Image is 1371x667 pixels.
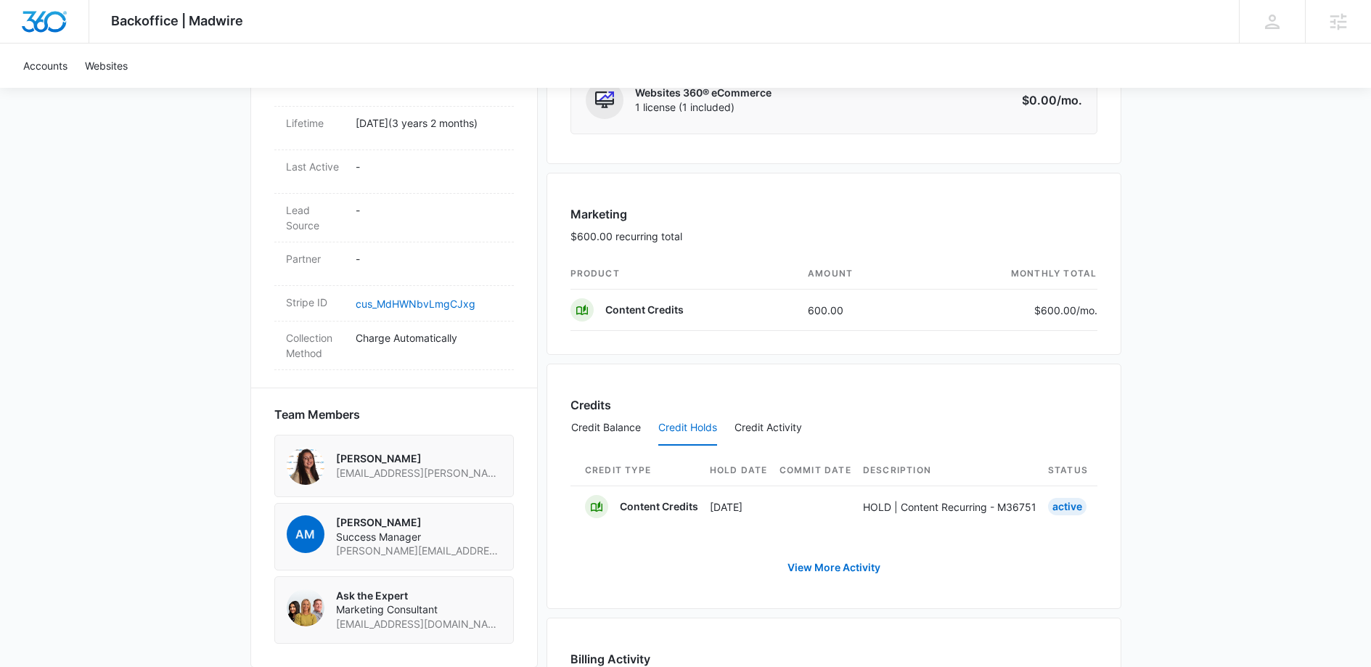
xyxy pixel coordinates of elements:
[570,258,797,290] th: product
[863,464,1036,477] span: Description
[336,602,502,617] span: Marketing Consultant
[274,322,514,370] div: Collection MethodCharge Automatically
[635,86,772,100] p: Websites 360® eCommerce
[658,411,717,446] button: Credit Holds
[635,100,772,115] span: 1 license (1 included)
[710,499,768,515] p: [DATE]
[336,515,502,530] p: [PERSON_NAME]
[274,107,514,150] div: Lifetime[DATE](3 years 2 months)
[356,115,502,131] p: [DATE] ( 3 years 2 months )
[274,194,514,242] div: Lead Source-
[336,451,502,466] p: [PERSON_NAME]
[287,515,324,553] span: AM
[1048,464,1088,477] span: Status
[111,13,243,28] span: Backoffice | Madwire
[286,115,344,131] dt: Lifetime
[620,499,698,514] p: Content Credits
[286,251,344,266] dt: Partner
[356,251,502,266] p: -
[356,298,475,310] a: cus_MdHWNbvLmgCJxg
[779,464,851,477] span: Commit Date
[1076,304,1097,316] span: /mo.
[796,258,920,290] th: amount
[76,44,136,88] a: Websites
[287,447,324,485] img: Audriana Talamantes
[336,544,502,558] span: [PERSON_NAME][EMAIL_ADDRESS][PERSON_NAME][DOMAIN_NAME]
[336,530,502,544] span: Success Manager
[571,411,641,446] button: Credit Balance
[356,159,502,174] p: -
[710,464,768,477] span: Hold Date
[286,295,344,310] dt: Stripe ID
[1014,91,1082,109] p: $0.00
[570,396,611,414] h3: Credits
[773,550,895,585] a: View More Activity
[356,330,502,345] p: Charge Automatically
[336,589,502,603] p: Ask the Expert
[15,44,76,88] a: Accounts
[286,330,344,361] dt: Collection Method
[356,202,502,218] p: -
[274,406,360,423] span: Team Members
[274,242,514,286] div: Partner-
[286,159,344,174] dt: Last Active
[570,229,682,244] p: $600.00 recurring total
[796,290,920,331] td: 600.00
[863,499,1036,515] p: HOLD | Content Recurring - M36751
[605,303,684,317] p: Content Credits
[1029,303,1097,318] p: $600.00
[336,466,502,480] span: [EMAIL_ADDRESS][PERSON_NAME][DOMAIN_NAME]
[585,464,698,477] span: Credit Type
[1048,498,1086,515] div: Active
[274,286,514,322] div: Stripe IDcus_MdHWNbvLmgCJxg
[734,411,802,446] button: Credit Activity
[274,150,514,194] div: Last Active-
[286,202,344,233] dt: Lead Source
[1057,93,1082,107] span: /mo.
[287,589,324,626] img: Ask the Expert
[920,258,1097,290] th: monthly total
[570,205,682,223] h3: Marketing
[336,617,502,631] span: [EMAIL_ADDRESS][DOMAIN_NAME]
